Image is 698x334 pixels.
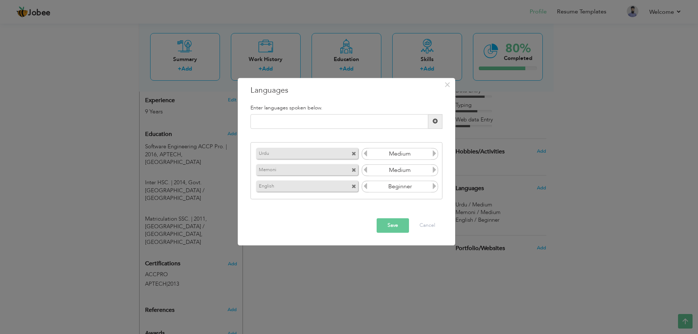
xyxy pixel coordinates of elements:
h5: Enter languages spoken below. [250,105,442,110]
label: Memoni [256,165,338,174]
span: × [444,78,450,91]
button: Close [442,79,453,90]
button: Cancel [412,218,442,233]
button: Save [377,218,409,233]
label: English [256,181,338,190]
h3: Languages [250,85,442,96]
label: Urdu [256,148,338,157]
